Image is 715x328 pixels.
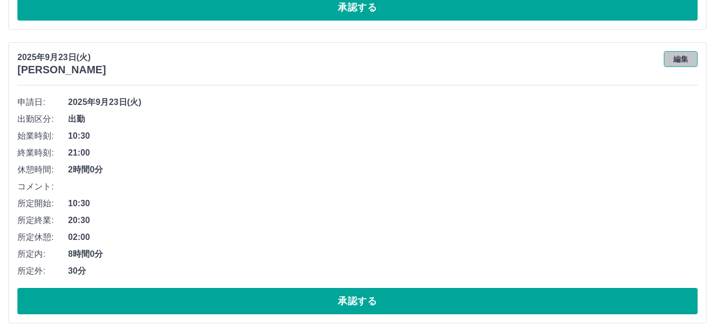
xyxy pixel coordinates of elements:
[17,113,68,126] span: 出勤区分:
[17,96,68,109] span: 申請日:
[68,231,698,244] span: 02:00
[17,147,68,159] span: 終業時刻:
[17,197,68,210] span: 所定開始:
[17,180,68,193] span: コメント:
[17,214,68,227] span: 所定終業:
[68,214,698,227] span: 20:30
[68,113,698,126] span: 出勤
[17,130,68,142] span: 始業時刻:
[17,163,68,176] span: 休憩時間:
[68,265,698,277] span: 30分
[17,64,106,76] h3: [PERSON_NAME]
[68,163,698,176] span: 2時間0分
[68,96,698,109] span: 2025年9月23日(火)
[17,51,106,64] p: 2025年9月23日(火)
[17,288,698,314] button: 承認する
[17,248,68,261] span: 所定内:
[68,248,698,261] span: 8時間0分
[68,130,698,142] span: 10:30
[664,51,698,67] button: 編集
[17,265,68,277] span: 所定外:
[68,197,698,210] span: 10:30
[68,147,698,159] span: 21:00
[17,231,68,244] span: 所定休憩:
